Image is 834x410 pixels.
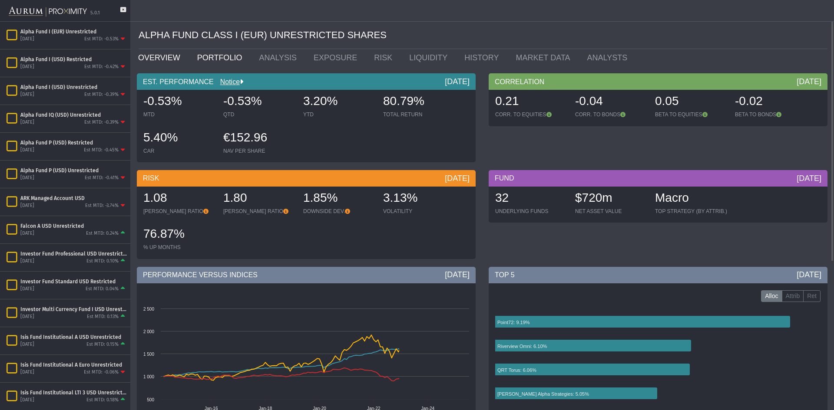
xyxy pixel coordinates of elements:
label: Ret [803,290,821,302]
div: MTD [143,111,215,118]
div: CORRELATION [489,73,827,90]
div: Est MTD: -0.06% [84,369,119,376]
div: [DATE] [445,173,470,184]
a: ANALYSTS [581,49,638,66]
div: EST. PERFORMANCE [137,73,476,90]
div: Alpha Fund IQ (USD) Unrestricted [20,112,127,118]
div: TOTAL RETURN [383,111,454,118]
div: Alpha Fund P (USD) Restricted [20,139,127,146]
div: ALPHA FUND CLASS I (EUR) UNRESTRICTED SHARES [139,22,827,49]
div: Est MTD: -3.74% [85,203,119,209]
div: [DATE] [20,36,34,43]
div: Est MTD: -0.41% [85,175,119,181]
a: MARKET DATA [510,49,581,66]
div: 0.05 [655,93,726,111]
div: 32 [495,190,566,208]
div: CORR. TO BONDS [575,111,646,118]
div: [DATE] [20,175,34,181]
div: [DATE] [797,76,821,87]
div: BETA TO EQUITIES [655,111,726,118]
div: [DATE] [20,64,34,70]
div: $720m [575,190,646,208]
div: DOWNSIDE DEV. [303,208,374,215]
div: RISK [137,170,476,187]
div: Falcon A USD Unrestricted [20,223,127,230]
text: QRT Torus: 6.06% [497,367,536,373]
div: 3.20% [303,93,374,111]
div: Isis Fund Institutional A Euro Unrestricted [20,361,127,368]
div: Est MTD: -0.53% [84,36,119,43]
div: Est MTD: 0.24% [86,230,119,237]
a: EXPOSURE [307,49,367,66]
div: 5.40% [143,129,215,148]
text: Point72: 9.19% [497,320,530,325]
label: Alloc [761,290,782,302]
div: BETA TO BONDS [735,111,806,118]
a: HISTORY [458,49,509,66]
div: Est MTD: 0.18% [86,397,119,403]
div: Alpha Fund P (USD) Unrestricted [20,167,127,174]
div: Investor Fund Standard USD Restricted [20,278,127,285]
div: 3.13% [383,190,454,208]
div: [DATE] [20,314,34,320]
div: PERFORMANCE VERSUS INDICES [137,267,476,283]
div: TOP STRATEGY (BY ATTRIB.) [655,208,727,215]
div: 1.08 [143,190,215,208]
div: [PERSON_NAME] RATIO [143,208,215,215]
a: Notice [214,78,240,85]
div: €152.96 [223,129,295,148]
div: QTD [223,111,295,118]
div: Est MTD: 0.13% [87,314,119,320]
div: YTD [303,111,374,118]
div: UNDERLYING FUNDS [495,208,566,215]
div: Notice [214,77,243,87]
div: [DATE] [20,147,34,154]
div: 1.80 [223,190,295,208]
div: 80.79% [383,93,454,111]
div: NET ASSET VALUE [575,208,646,215]
div: [DATE] [20,119,34,126]
div: Macro [655,190,727,208]
div: -0.04 [575,93,646,111]
div: [DATE] [445,269,470,280]
div: Isis Fund Institutional LTI 3 USD Unrestricted [20,389,127,396]
div: Alpha Fund I (EUR) Unrestricted [20,28,127,35]
div: Investor Multi Currency Fund I USD Unrestricted [20,306,127,313]
div: FUND [489,170,827,187]
div: [DATE] [20,341,34,348]
a: RISK [367,49,403,66]
div: Est MTD: -0.45% [84,147,119,154]
a: ANALYSIS [252,49,307,66]
span: 0.21 [495,94,519,108]
div: Est MTD: -0.42% [84,64,119,70]
div: Alpha Fund I (USD) Restricted [20,56,127,63]
a: OVERVIEW [132,49,191,66]
text: 2 000 [143,329,154,334]
div: Est MTD: 0.10% [86,258,119,265]
div: % UP MONTHS [143,244,215,251]
div: Est MTD: 0.04% [86,286,119,292]
div: [DATE] [20,286,34,292]
div: VOLATILITY [383,208,454,215]
text: [PERSON_NAME] Alpha Strategies: 5.05% [497,391,589,397]
text: Riverview Omni: 6.10% [497,344,547,349]
div: NAV PER SHARE [223,148,295,154]
div: [PERSON_NAME] RATIO [223,208,295,215]
a: PORTFOLIO [191,49,253,66]
div: [DATE] [20,258,34,265]
div: CORR. TO EQUITIES [495,111,566,118]
div: Isis Fund Institutional A USD Unrestricted [20,334,127,341]
div: Est MTD: -0.39% [84,119,119,126]
text: 500 [147,397,154,402]
div: [DATE] [797,269,821,280]
div: ARK Managed Account USD [20,195,127,202]
div: 5.0.1 [90,10,100,16]
div: Investor Fund Professional USD Unrestricted [20,250,127,257]
div: TOP 5 [489,267,827,283]
div: 1.85% [303,190,374,208]
div: Est MTD: 0.15% [86,341,119,348]
div: 76.87% [143,226,215,244]
div: Est MTD: -0.39% [84,92,119,98]
div: [DATE] [797,173,821,184]
div: CAR [143,148,215,154]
